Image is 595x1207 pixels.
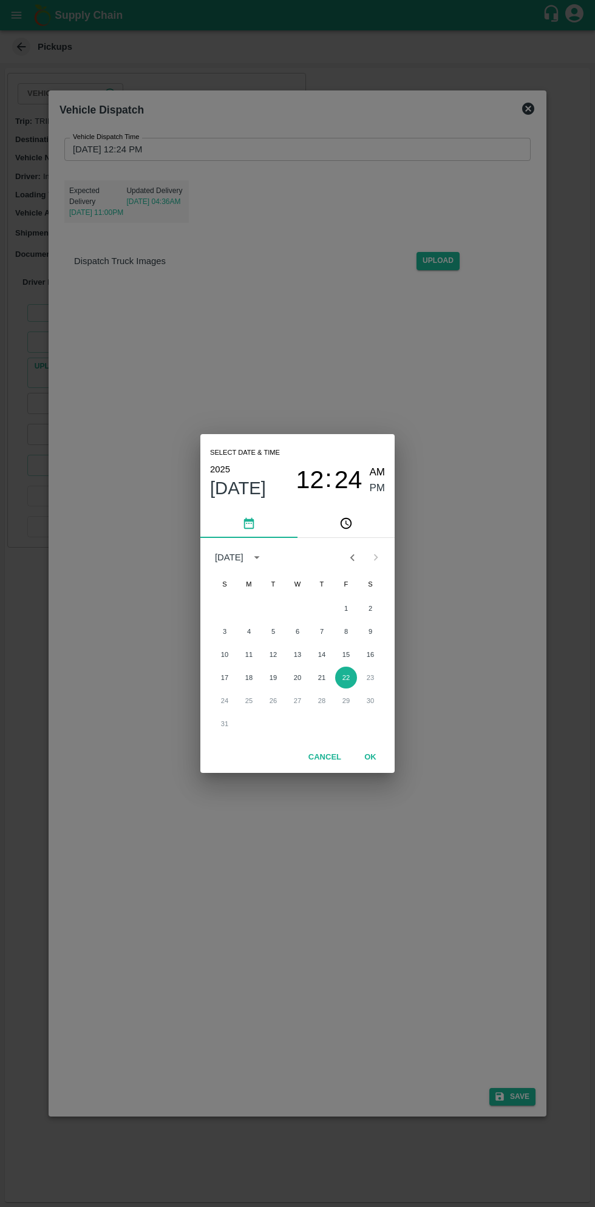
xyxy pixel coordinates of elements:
[238,644,260,665] button: 11
[359,597,381,619] button: 2
[238,572,260,596] span: Monday
[335,644,357,665] button: 15
[247,548,267,567] button: calendar view is open, switch to year view
[304,747,346,768] button: Cancel
[297,509,395,538] button: pick time
[215,551,243,564] div: [DATE]
[214,620,236,642] button: 3
[287,644,308,665] button: 13
[238,667,260,688] button: 18
[210,477,266,499] button: [DATE]
[335,464,362,497] button: 24
[359,620,381,642] button: 9
[311,644,333,665] button: 14
[287,572,308,596] span: Wednesday
[200,509,297,538] button: pick date
[325,464,331,497] span: :
[359,572,381,596] span: Saturday
[370,480,386,497] button: PM
[214,667,236,688] button: 17
[335,597,357,619] button: 1
[287,667,308,688] button: 20
[335,620,357,642] button: 8
[311,620,333,642] button: 7
[335,572,357,596] span: Friday
[214,644,236,665] button: 10
[335,466,362,495] span: 24
[262,644,284,665] button: 12
[370,464,386,481] button: AM
[351,747,390,768] button: OK
[335,667,357,688] button: 22
[214,572,236,596] span: Sunday
[311,667,333,688] button: 21
[262,667,284,688] button: 19
[287,620,308,642] button: 6
[262,620,284,642] button: 5
[238,620,260,642] button: 4
[262,572,284,596] span: Tuesday
[359,644,381,665] button: 16
[210,461,230,477] button: 2025
[296,466,324,495] span: 12
[311,572,333,596] span: Thursday
[210,444,280,462] span: Select date & time
[296,464,324,497] button: 12
[341,546,364,569] button: Previous month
